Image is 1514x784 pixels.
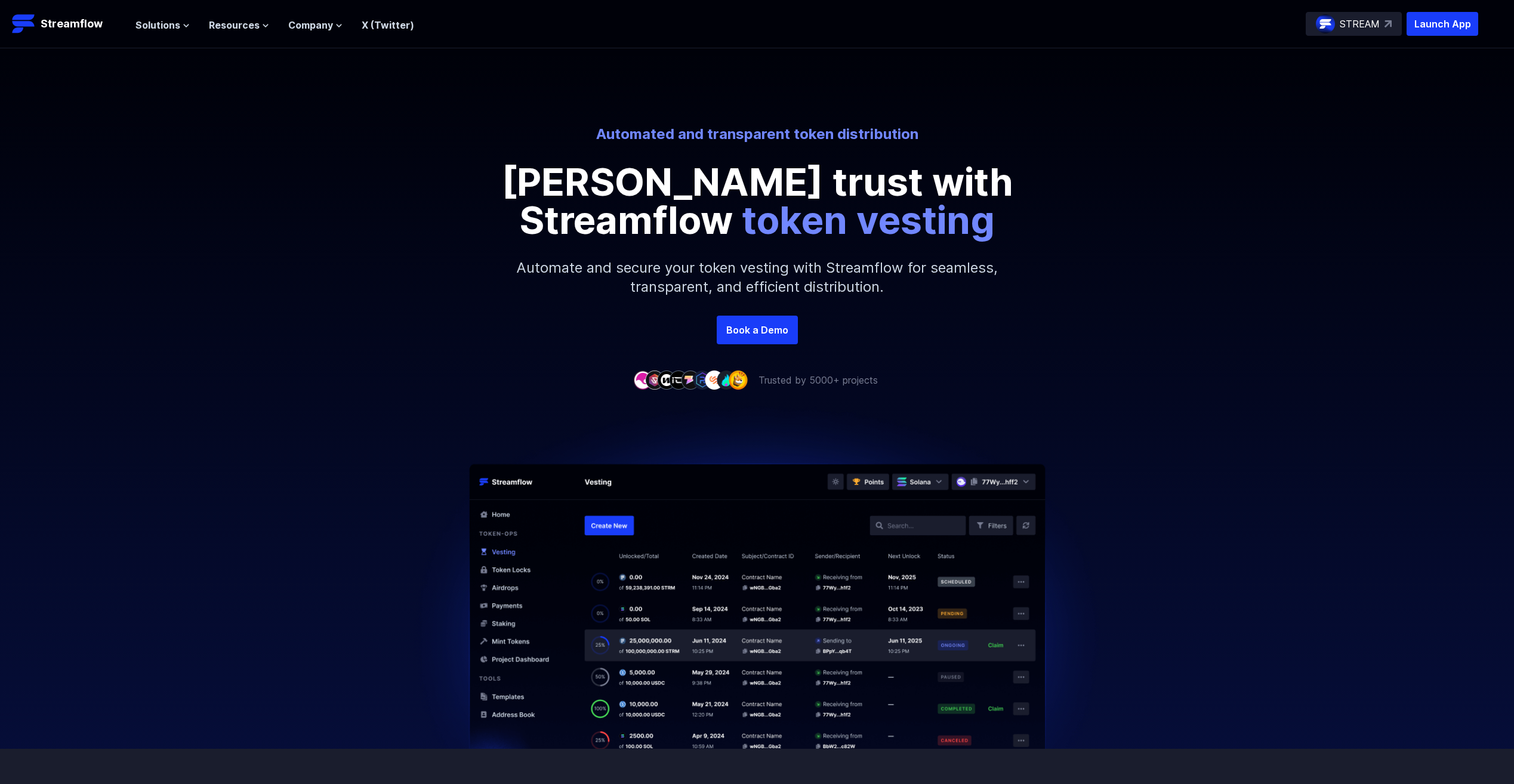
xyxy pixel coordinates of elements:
img: company-1 [633,371,652,389]
img: company-4 [669,371,688,389]
p: [PERSON_NAME] trust with Streamflow [489,163,1026,239]
img: streamflow-logo-circle.png [1316,14,1335,33]
span: Solutions [135,18,180,32]
p: Automated and transparent token distribution [427,125,1088,144]
img: company-7 [705,371,724,389]
img: company-8 [717,371,736,389]
img: Streamflow Logo [12,12,36,36]
a: X (Twitter) [362,19,414,31]
button: Launch App [1407,12,1478,36]
p: Automate and secure your token vesting with Streamflow for seamless, transparent, and efficient d... [501,239,1014,316]
a: Streamflow [12,12,124,36]
button: Resources [209,18,269,32]
span: Resources [209,18,260,32]
p: Trusted by 5000+ projects [758,373,878,387]
span: Company [288,18,333,32]
img: company-9 [729,371,748,389]
img: company-2 [645,371,664,389]
button: Company [288,18,343,32]
img: company-5 [681,371,700,389]
button: Solutions [135,18,190,32]
img: company-6 [693,371,712,389]
img: Hero Image [391,387,1124,749]
p: STREAM [1340,17,1380,31]
img: top-right-arrow.svg [1385,20,1392,27]
a: Book a Demo [717,316,798,344]
span: token vesting [742,197,995,243]
p: Streamflow [41,16,103,32]
a: STREAM [1306,12,1402,36]
img: company-3 [657,371,676,389]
